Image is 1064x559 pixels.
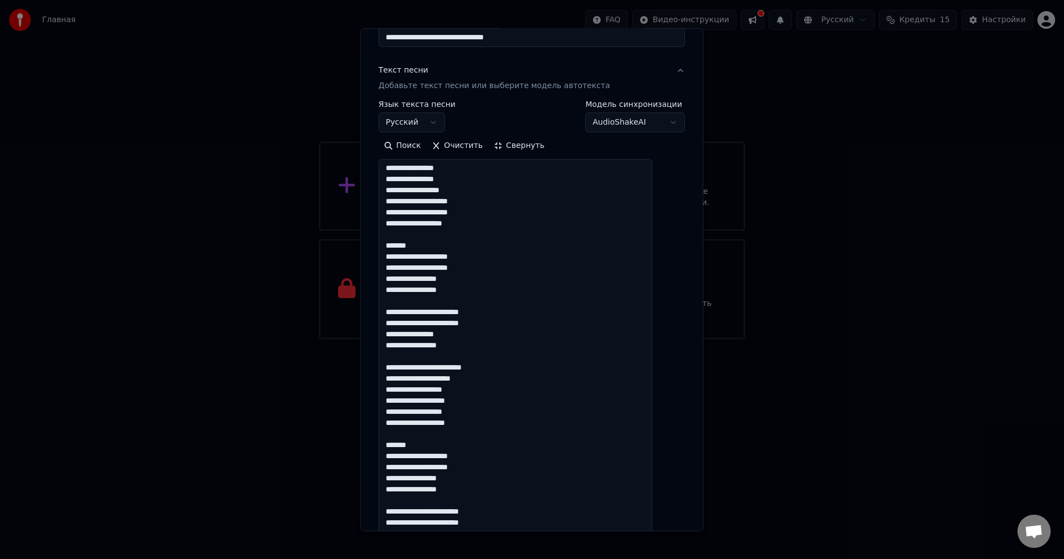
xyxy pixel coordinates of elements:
button: Текст песниДобавьте текст песни или выберите модель автотекста [378,56,685,100]
button: Очистить [427,137,489,155]
button: Свернуть [488,137,550,155]
label: Модель синхронизации [586,100,686,108]
div: Текст песни [378,65,428,76]
p: Добавьте текст песни или выберите модель автотекста [378,80,610,91]
label: Язык текста песни [378,100,456,108]
button: Поиск [378,137,426,155]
